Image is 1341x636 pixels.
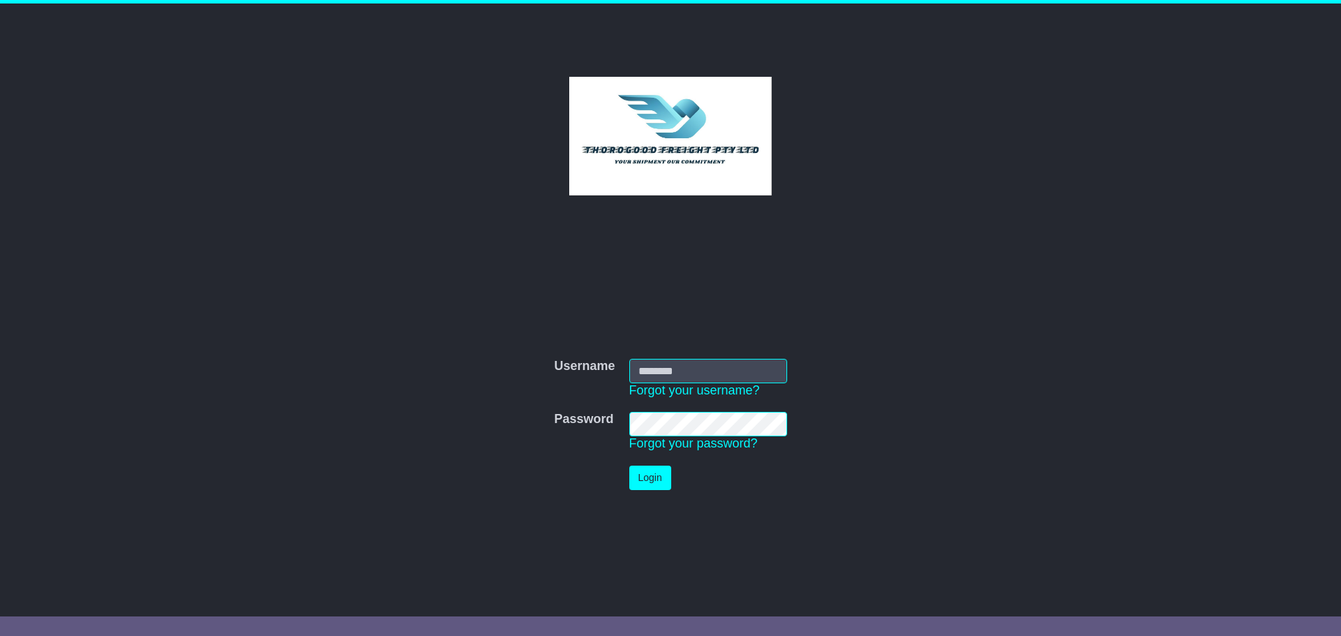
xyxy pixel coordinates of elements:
[629,383,760,397] a: Forgot your username?
[569,77,772,195] img: Thorogood Freight Pty Ltd
[629,466,671,490] button: Login
[554,412,613,427] label: Password
[554,359,615,374] label: Username
[629,436,758,450] a: Forgot your password?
